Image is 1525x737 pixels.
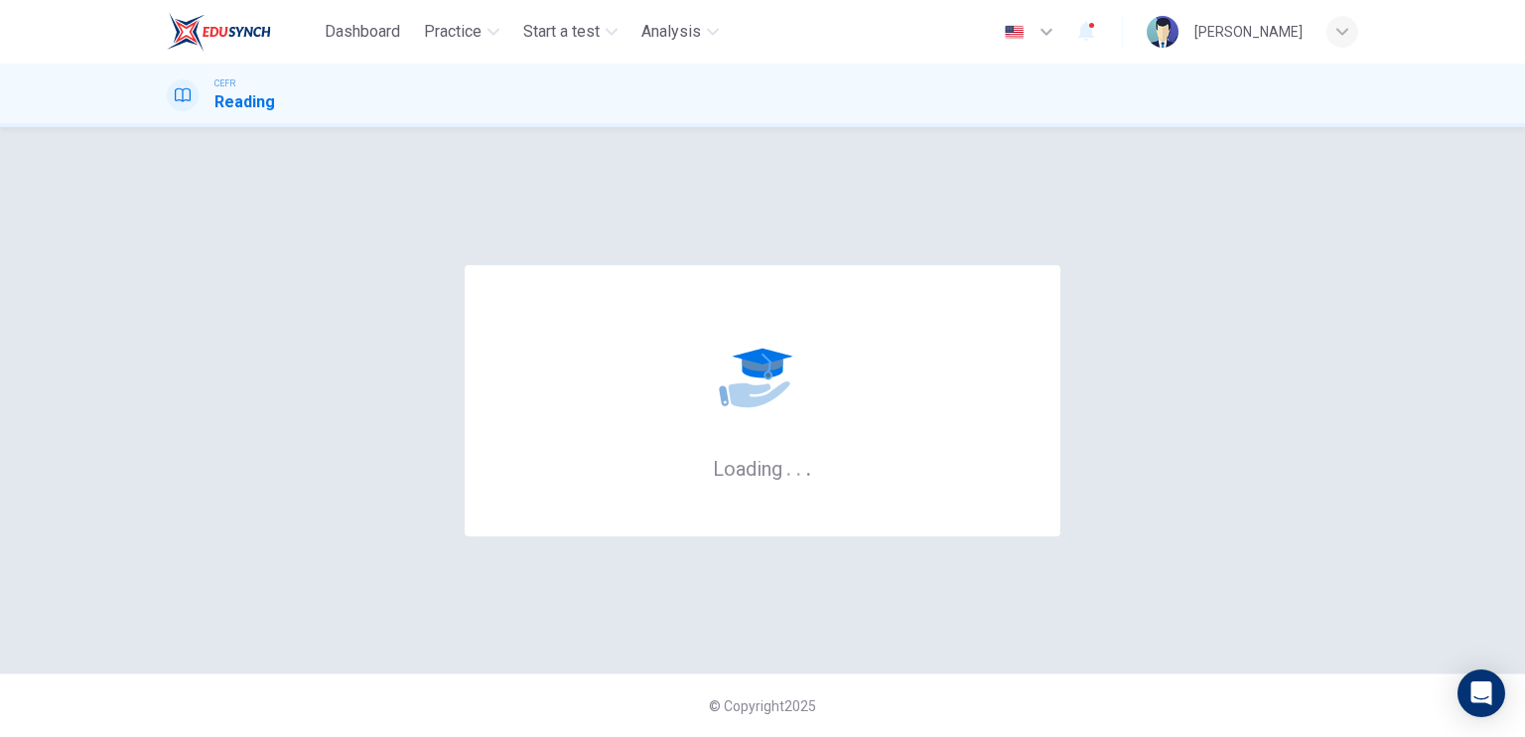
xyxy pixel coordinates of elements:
[416,14,507,50] button: Practice
[713,455,812,481] h6: Loading
[317,14,408,50] button: Dashboard
[805,450,812,483] h6: .
[424,20,482,44] span: Practice
[515,14,625,50] button: Start a test
[325,20,400,44] span: Dashboard
[641,20,701,44] span: Analysis
[785,450,792,483] h6: .
[1457,669,1505,717] div: Open Intercom Messenger
[795,450,802,483] h6: .
[633,14,727,50] button: Analysis
[214,76,235,90] span: CEFR
[167,12,317,52] a: EduSynch logo
[1002,25,1027,40] img: en
[523,20,600,44] span: Start a test
[1147,16,1178,48] img: Profile picture
[214,90,275,114] h1: Reading
[709,698,816,714] span: © Copyright 2025
[167,12,271,52] img: EduSynch logo
[1194,20,1303,44] div: [PERSON_NAME]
